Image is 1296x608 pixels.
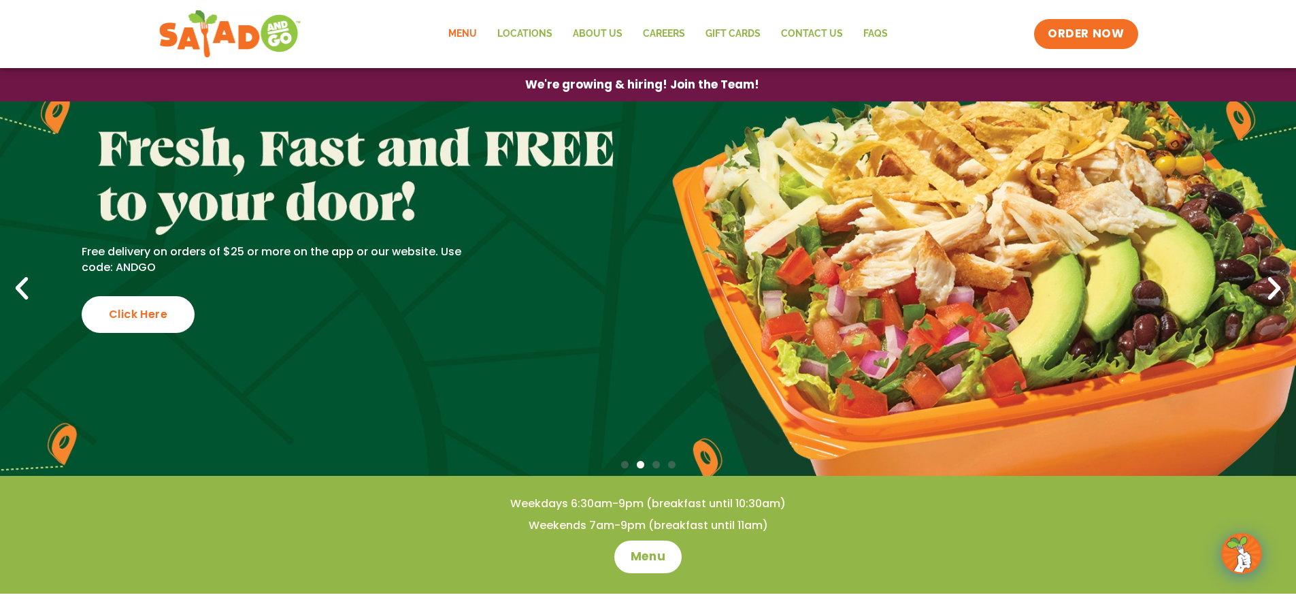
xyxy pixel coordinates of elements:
[853,18,898,50] a: FAQs
[525,79,759,91] span: We're growing & hiring! Join the Team!
[652,461,660,468] span: Go to slide 3
[621,461,629,468] span: Go to slide 1
[633,18,695,50] a: Careers
[631,549,665,565] span: Menu
[82,244,482,275] p: Free delivery on orders of $25 or more on the app or our website. Use code: ANDGO
[637,461,644,468] span: Go to slide 2
[563,18,633,50] a: About Us
[771,18,853,50] a: Contact Us
[668,461,676,468] span: Go to slide 4
[438,18,487,50] a: Menu
[159,7,302,61] img: new-SAG-logo-768×292
[82,296,195,333] div: Click Here
[614,541,682,573] a: Menu
[487,18,563,50] a: Locations
[438,18,898,50] nav: Menu
[7,274,37,304] div: Previous slide
[1259,274,1289,304] div: Next slide
[505,69,780,101] a: We're growing & hiring! Join the Team!
[27,496,1269,511] h4: Weekdays 6:30am-9pm (breakfast until 10:30am)
[1223,534,1261,573] img: wpChatIcon
[695,18,771,50] a: GIFT CARDS
[1048,26,1124,42] span: ORDER NOW
[1034,19,1137,49] a: ORDER NOW
[27,518,1269,533] h4: Weekends 7am-9pm (breakfast until 11am)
